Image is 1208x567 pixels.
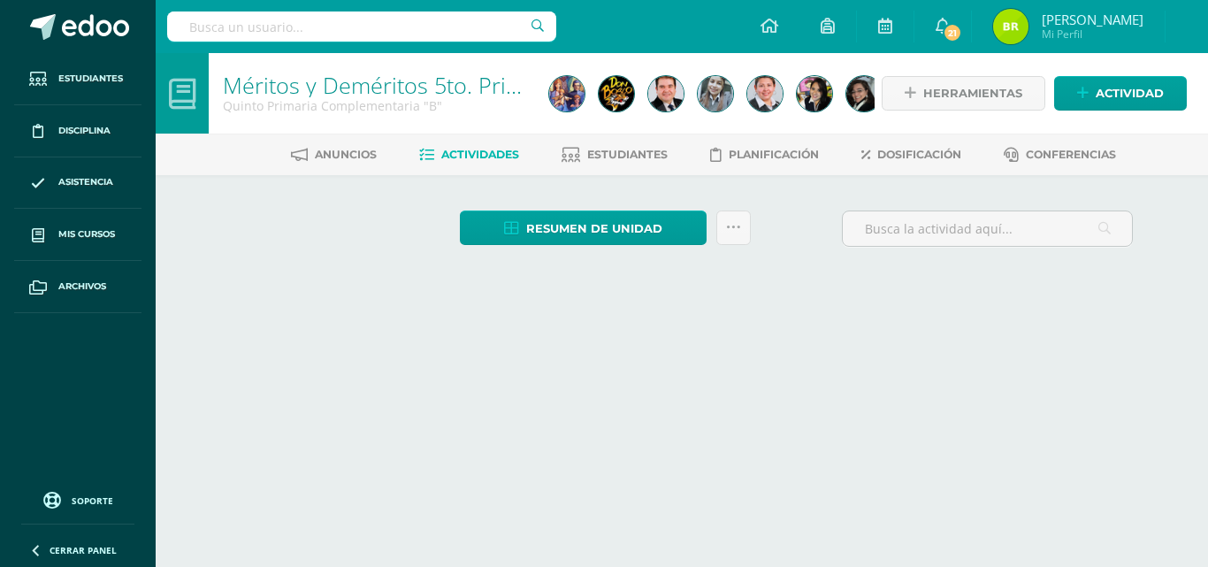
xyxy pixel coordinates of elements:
[58,227,115,241] span: Mis cursos
[1096,77,1164,110] span: Actividad
[223,97,528,114] div: Quinto Primaria Complementaria 'B'
[923,77,1022,110] span: Herramientas
[843,211,1132,246] input: Busca la actividad aquí...
[167,11,556,42] input: Busca un usuario...
[943,23,962,42] span: 21
[223,73,528,97] h1: Méritos y Deméritos 5to. Primaria ¨B¨
[21,487,134,511] a: Soporte
[526,212,662,245] span: Resumen de unidad
[291,141,377,169] a: Anuncios
[1004,141,1116,169] a: Conferencias
[14,157,141,210] a: Asistencia
[797,76,832,111] img: 47fbbcbd1c9a7716bb8cb4b126b93520.png
[698,76,733,111] img: 93a01b851a22af7099796f9ee7ca9c46.png
[861,141,961,169] a: Dosificación
[419,141,519,169] a: Actividades
[882,76,1045,111] a: Herramientas
[58,175,113,189] span: Asistencia
[710,141,819,169] a: Planificación
[14,105,141,157] a: Disciplina
[58,72,123,86] span: Estudiantes
[1042,11,1143,28] span: [PERSON_NAME]
[1054,76,1187,111] a: Actividad
[877,148,961,161] span: Dosificación
[846,76,882,111] img: e602cc58a41d4ad1c6372315f6095ebf.png
[14,53,141,105] a: Estudiantes
[747,76,783,111] img: b82dc69c5426fd5f7fe4418bbe149562.png
[72,494,113,507] span: Soporte
[993,9,1028,44] img: 31b9b394d06e39e7186534e32953773e.png
[549,76,585,111] img: 7bd55ac0c36ce47889d24abe3c1e3425.png
[441,148,519,161] span: Actividades
[648,76,684,111] img: af1a872015daedc149f5fcb991658e4f.png
[14,261,141,313] a: Archivos
[14,209,141,261] a: Mis cursos
[1026,148,1116,161] span: Conferencias
[729,148,819,161] span: Planificación
[1042,27,1143,42] span: Mi Perfil
[587,148,668,161] span: Estudiantes
[223,70,609,100] a: Méritos y Deméritos 5to. Primaria ¨B¨
[58,280,106,294] span: Archivos
[50,544,117,556] span: Cerrar panel
[599,76,634,111] img: e848a06d305063da6e408c2e705eb510.png
[58,124,111,138] span: Disciplina
[315,148,377,161] span: Anuncios
[562,141,668,169] a: Estudiantes
[460,211,707,245] a: Resumen de unidad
